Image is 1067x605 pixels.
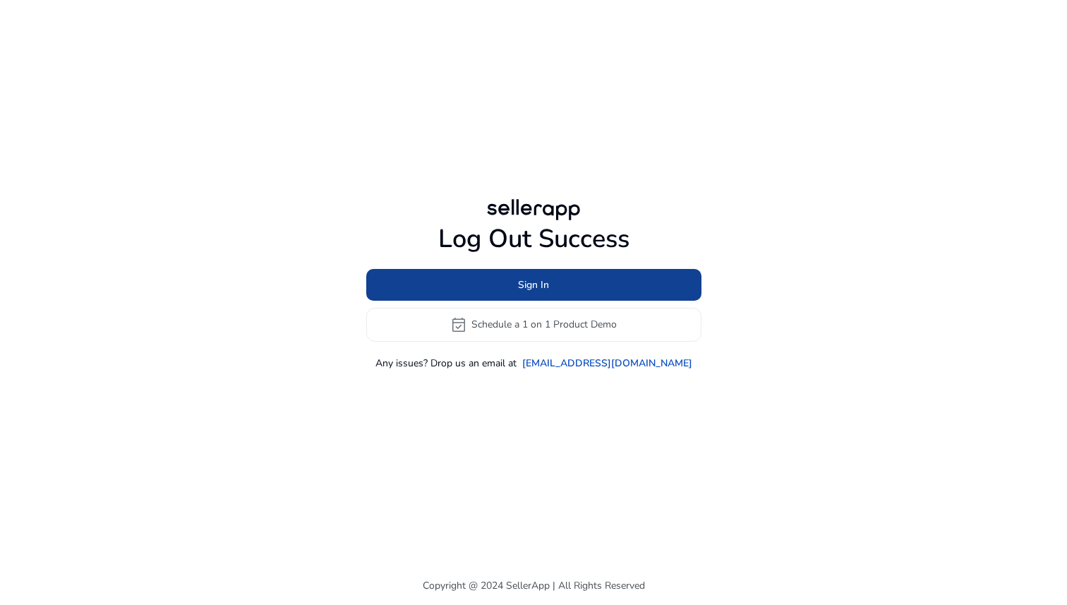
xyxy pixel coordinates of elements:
[522,356,692,371] a: [EMAIL_ADDRESS][DOMAIN_NAME]
[366,308,701,342] button: event_availableSchedule a 1 on 1 Product Demo
[366,224,701,254] h1: Log Out Success
[450,316,467,333] span: event_available
[366,269,701,301] button: Sign In
[375,356,517,371] p: Any issues? Drop us an email at
[518,277,549,292] span: Sign In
